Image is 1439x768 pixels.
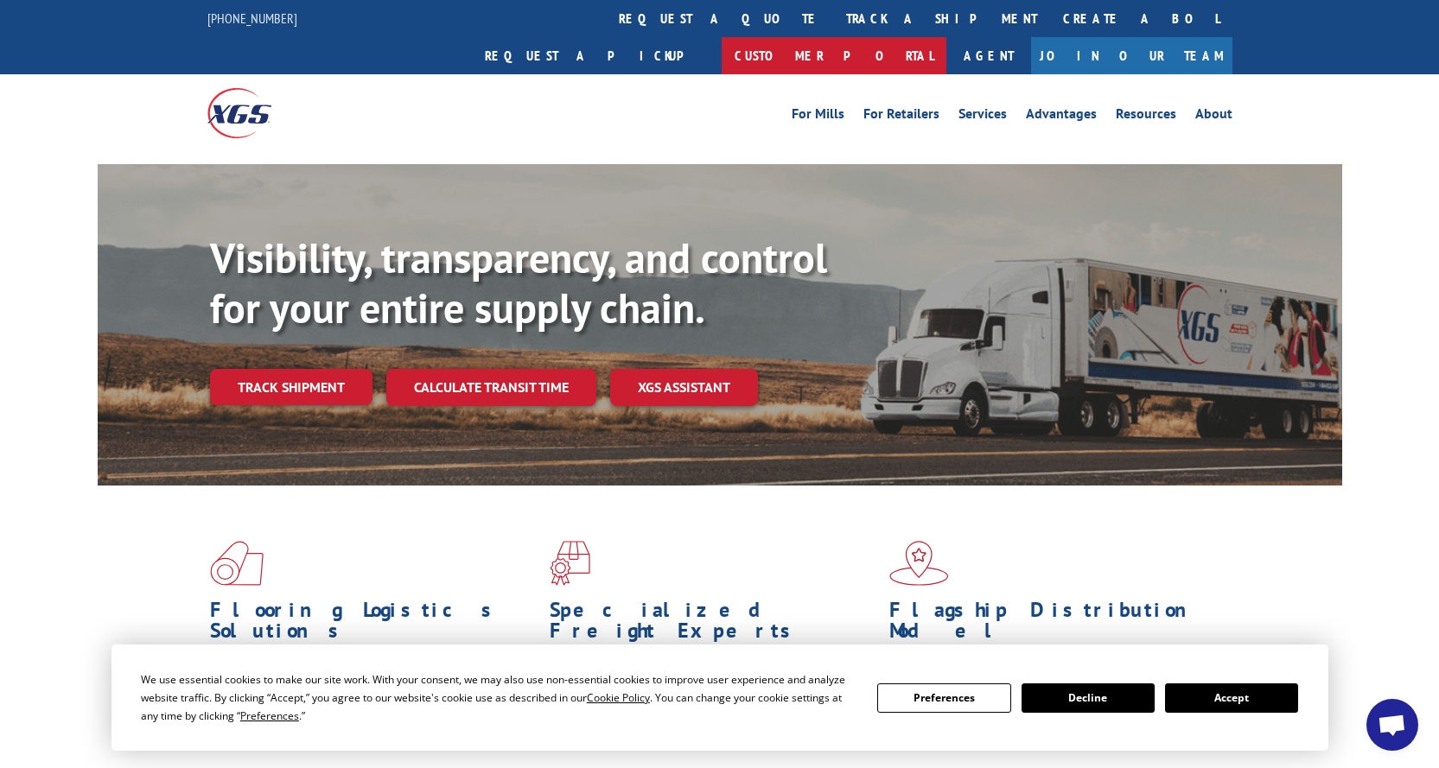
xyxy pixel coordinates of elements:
[111,644,1328,751] div: Cookie Consent Prompt
[210,600,537,650] h1: Flooring Logistics Solutions
[1022,683,1155,713] button: Decline
[240,708,299,723] span: Preferences
[792,107,844,126] a: For Mills
[386,369,596,406] a: Calculate transit time
[207,10,297,27] a: [PHONE_NUMBER]
[1026,107,1097,126] a: Advantages
[958,107,1007,126] a: Services
[1116,107,1176,126] a: Resources
[472,37,722,74] a: Request a pickup
[1195,107,1232,126] a: About
[210,541,264,586] img: xgs-icon-total-supply-chain-intelligence-red
[877,683,1010,713] button: Preferences
[863,107,939,126] a: For Retailers
[550,600,876,650] h1: Specialized Freight Experts
[610,369,758,406] a: XGS ASSISTANT
[889,600,1216,650] h1: Flagship Distribution Model
[889,541,949,586] img: xgs-icon-flagship-distribution-model-red
[210,369,372,405] a: Track shipment
[210,231,827,334] b: Visibility, transparency, and control for your entire supply chain.
[587,690,650,705] span: Cookie Policy
[722,37,946,74] a: Customer Portal
[1366,699,1418,751] a: Open chat
[550,541,590,586] img: xgs-icon-focused-on-flooring-red
[946,37,1031,74] a: Agent
[1031,37,1232,74] a: Join Our Team
[141,670,856,725] div: We use essential cookies to make our site work. With your consent, we may also use non-essential ...
[1165,683,1298,713] button: Accept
